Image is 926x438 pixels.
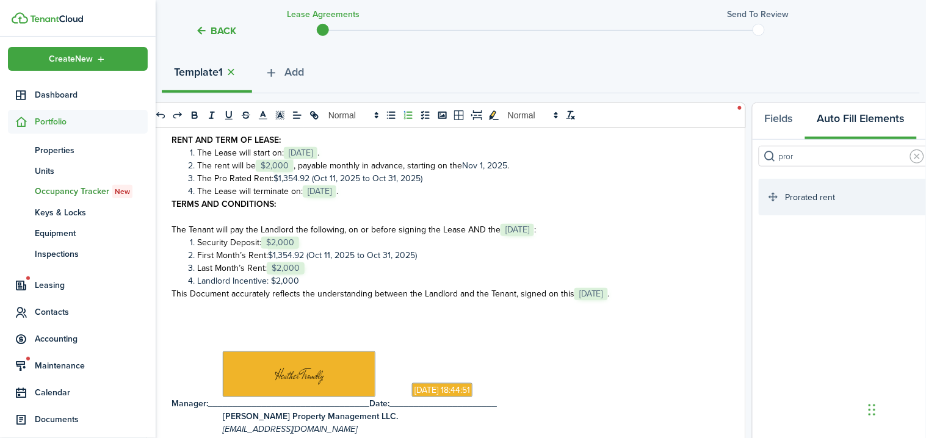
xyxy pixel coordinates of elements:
strong: 1 [219,64,223,81]
button: Close tab [223,65,240,79]
span: [DATE] [574,288,608,300]
button: list: check [417,108,434,123]
li: $1,354.92 (Oct 11, 2025 to Oct 31, 2025) [184,249,712,262]
span: Add [284,64,304,81]
span: Equipment [35,227,148,240]
button: clean [562,108,579,123]
span: Keys & Locks [35,206,148,219]
button: image [434,108,451,123]
h3: Lease Agreements [287,8,360,21]
button: list: ordered [400,108,417,123]
li: Nov 1, 2025 [184,159,712,172]
a: Properties [8,140,148,160]
strong: [PERSON_NAME] Property Management LLC. [223,410,398,423]
img: TenantCloud [30,15,83,23]
div: Drag [869,392,876,428]
a: Equipment [8,223,148,243]
span: Documents [35,413,148,426]
span: Last Month’s Rent: [197,262,267,275]
button: Auto Fill Elements [805,103,917,140]
span: Maintenance [35,359,148,372]
a: Occupancy TrackerNew [8,181,148,202]
i: [EMAIL_ADDRESS][DOMAIN_NAME] [223,423,357,436]
span: Leasing [35,279,148,292]
span: The Lease will start on: [197,146,284,159]
span: . [608,287,610,300]
span: The rent will be [197,159,256,172]
strong: Date: [369,397,389,410]
button: strike [237,108,255,123]
button: underline [220,108,237,123]
a: Keys & Locks [8,202,148,223]
span: Calendar [35,386,148,399]
span: Dashboard [35,88,148,101]
button: Fields [753,103,805,140]
button: list: bullet [383,108,400,123]
span: , payable monthly in advance, starting on the [294,159,462,172]
span: Accounting [35,332,148,345]
button: Add [252,57,316,93]
button: toggleMarkYellow: markYellow [485,108,502,123]
span: The Lease will terminate on: [197,185,303,198]
span: . [336,185,338,198]
span: : [534,223,536,236]
a: Inspections [8,243,148,264]
span: Security Deposit: [197,236,261,249]
strong: Manager: [172,397,208,410]
p: _________________________________ ______________________ [172,397,712,410]
span: [DATE] [501,224,534,236]
span: $2,000 [267,262,305,275]
span: First Month’s Rent: [197,249,268,262]
button: link [306,108,323,123]
span: Occupancy Tracker [35,185,148,198]
button: bold [186,108,203,123]
span: . [507,159,509,172]
strong: RENT AND TERM OF LEASE: [172,134,281,146]
iframe: Chat Widget [865,379,926,438]
span: Units [35,165,148,178]
span: Contacts [35,306,148,318]
button: pageBreak [468,108,485,123]
h3: Send to review [728,8,789,21]
span: New [115,186,130,197]
span: [DATE] [303,185,336,198]
img: TenantCloud [12,12,28,24]
span: This Document accurately reflects the understanding between the Landlord and the Tenant, signed o... [172,287,574,300]
span: Properties [35,144,148,157]
strong: Template [174,64,219,81]
button: redo: redo [169,108,186,123]
button: undo: undo [152,108,169,123]
a: Units [8,160,148,181]
a: Dashboard [8,83,148,107]
li: $1,354.92 (Oct 11, 2025 to Oct 31, 2025) [184,172,712,185]
button: table-better [451,108,468,123]
span: [DATE] [284,147,317,159]
span: Create New [49,55,93,63]
button: Open menu [8,47,148,71]
span: Inspections [35,248,148,260]
button: italic [203,108,220,123]
span: . [317,146,319,159]
span: The Tenant will pay the Landlord the following, on or before signing the Lease AND the [172,223,501,236]
span: $2,000 [256,160,294,172]
span: Portfolio [35,115,148,128]
span: $2,000 [261,237,299,249]
li: Landlord Incentive: $2,000 [184,275,712,287]
span: The Pro Rated Rent: [197,172,273,185]
strong: TERMS AND CONDITIONS: [172,198,276,210]
button: Back [195,24,236,37]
